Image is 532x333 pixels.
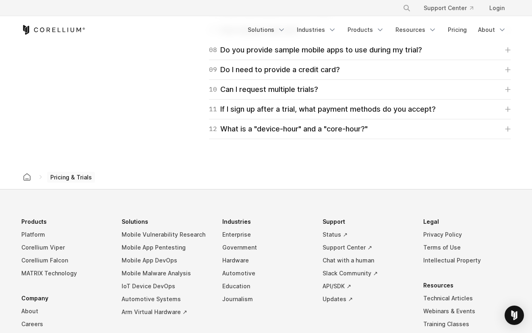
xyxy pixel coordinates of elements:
a: Webinars & Events [423,305,511,318]
a: Government [222,241,310,254]
a: Slack Community ↗ [323,267,410,280]
a: Login [483,1,511,15]
a: Mobile App Pentesting [122,241,209,254]
a: Education [222,280,310,293]
a: 10Can I request multiple trials? [209,84,511,95]
span: 12 [209,123,217,135]
a: About [473,23,511,37]
div: What is a "device-hour" and a "core-hour?" [209,123,368,135]
span: 08 [209,44,217,56]
a: Pricing [443,23,472,37]
a: Industries [292,23,341,37]
a: Products [343,23,389,37]
a: 12What is a "device-hour" and a "core-hour?" [209,123,511,135]
a: Privacy Policy [423,228,511,241]
span: 09 [209,64,217,75]
a: IoT Device DevOps [122,280,209,293]
a: Training Classes [423,318,511,331]
a: Updates ↗ [323,293,410,306]
div: Navigation Menu [393,1,511,15]
a: 09Do I need to provide a credit card? [209,64,511,75]
a: Automotive Systems [122,293,209,306]
a: Careers [21,318,109,331]
span: 10 [209,84,217,95]
a: Support Center [417,1,480,15]
div: Open Intercom Messenger [505,306,524,325]
span: Pricing & Trials [47,172,95,183]
a: Support Center ↗ [323,241,410,254]
a: 08Do you provide sample mobile apps to use during my trial? [209,44,511,56]
a: Resources [391,23,441,37]
a: Intellectual Property [423,254,511,267]
a: Solutions [243,23,290,37]
a: Journalism [222,293,310,306]
a: API/SDK ↗ [323,280,410,293]
a: Chat with a human [323,254,410,267]
a: Enterprise [222,228,310,241]
a: Status ↗ [323,228,410,241]
span: 11 [209,104,217,115]
button: Search [400,1,414,15]
div: Navigation Menu [243,23,511,37]
a: Arm Virtual Hardware ↗ [122,306,209,318]
a: Corellium Viper [21,241,109,254]
a: Corellium home [20,171,34,183]
a: Mobile Malware Analysis [122,267,209,280]
a: About [21,305,109,318]
div: Do you provide sample mobile apps to use during my trial? [209,44,422,56]
a: Mobile Vulnerability Research [122,228,209,241]
a: Platform [21,228,109,241]
a: Terms of Use [423,241,511,254]
a: MATRIX Technology [21,267,109,280]
a: Hardware [222,254,310,267]
a: Automotive [222,267,310,280]
a: 11If I sign up after a trial, what payment methods do you accept? [209,104,511,115]
a: Mobile App DevOps [122,254,209,267]
a: Corellium Home [21,25,85,35]
div: Do I need to provide a credit card? [209,64,340,75]
div: If I sign up after a trial, what payment methods do you accept? [209,104,436,115]
a: Technical Articles [423,292,511,305]
a: Corellium Falcon [21,254,109,267]
div: Can I request multiple trials? [209,84,318,95]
